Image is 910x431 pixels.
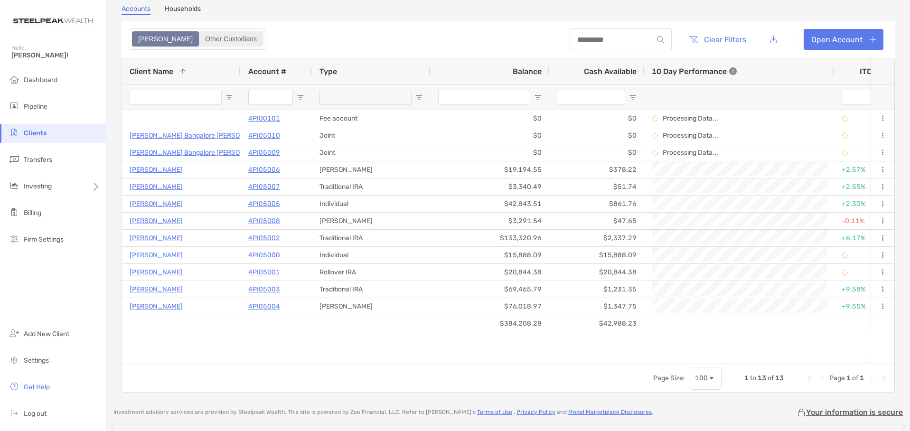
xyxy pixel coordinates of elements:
[248,164,280,176] a: 4PI05006
[652,132,658,139] img: Processing Data icon
[24,156,52,164] span: Transfers
[431,230,549,246] div: $133,320.96
[549,178,644,195] div: $51.74
[431,144,549,161] div: $0
[11,4,94,38] img: Zoe Logo
[24,356,49,365] span: Settings
[9,100,20,112] img: pipeline icon
[130,90,222,105] input: Client Name Filter Input
[9,127,20,138] img: clients icon
[312,281,431,298] div: Traditional IRA
[842,179,883,195] div: +2.55%
[549,315,644,332] div: $42,988.23
[477,409,512,415] a: Terms of Use
[312,298,431,315] div: [PERSON_NAME]
[130,164,183,176] a: [PERSON_NAME]
[11,51,100,59] span: [PERSON_NAME]!
[9,233,20,244] img: firm-settings icon
[842,150,848,156] img: Processing Data icon
[629,94,637,101] button: Open Filter Menu
[549,281,644,298] div: $1,231.35
[549,298,644,315] div: $1,347.75
[130,232,183,244] p: [PERSON_NAME]
[431,247,549,263] div: $15,888.09
[842,213,883,229] div: -0.11%
[24,103,47,111] span: Pipeline
[549,144,644,161] div: $0
[297,94,304,101] button: Open Filter Menu
[130,215,183,227] a: [PERSON_NAME]
[549,127,644,144] div: $0
[431,281,549,298] div: $69,465.79
[860,67,883,76] div: ITD
[768,374,774,382] span: of
[549,161,644,178] div: $378.22
[653,374,685,382] div: Page Size:
[312,196,431,212] div: Individual
[9,354,20,365] img: settings icon
[842,162,883,178] div: +2.57%
[431,213,549,229] div: $3,291.54
[663,149,718,157] p: Processing Data...
[584,67,637,76] span: Cash Available
[248,198,280,210] p: 4PI05005
[557,90,625,105] input: Cash Available Filter Input
[130,249,183,261] a: [PERSON_NAME]
[516,409,555,415] a: Privacy Policy
[431,298,549,315] div: $76,018.97
[248,266,280,278] p: 4PI05001
[652,58,737,84] div: 10 Day Performance
[9,328,20,339] img: add_new_client icon
[130,283,183,295] a: [PERSON_NAME]
[431,178,549,195] div: $3,340.49
[312,161,431,178] div: [PERSON_NAME]
[657,36,664,43] img: input icon
[842,115,848,122] img: Processing Data icon
[248,283,280,295] a: 4PI05003
[248,112,280,124] p: 4PI00101
[9,74,20,85] img: dashboard icon
[842,299,883,314] div: +9.55%
[248,215,280,227] p: 4PI05008
[312,264,431,281] div: Rollover IRA
[829,374,845,382] span: Page
[860,374,864,382] span: 1
[312,127,431,144] div: Joint
[248,147,280,159] p: 4PI05009
[130,198,183,210] p: [PERSON_NAME]
[319,67,337,76] span: Type
[652,115,658,122] img: Processing Data icon
[549,110,644,127] div: $0
[691,367,722,390] div: Page Size
[312,230,431,246] div: Traditional IRA
[807,375,814,382] div: First Page
[695,374,708,382] div: 100
[549,247,644,263] div: $15,888.09
[312,144,431,161] div: Joint
[775,374,784,382] span: 13
[130,147,270,159] p: [PERSON_NAME] Bangalore [PERSON_NAME]
[248,300,280,312] a: 4PI05004
[129,28,266,50] div: segmented control
[513,67,542,76] span: Balance
[744,374,749,382] span: 1
[842,90,872,105] input: ITD Filter Input
[842,269,848,276] img: Processing Data icon
[130,130,270,141] a: [PERSON_NAME] Bangalore [PERSON_NAME]
[130,266,183,278] p: [PERSON_NAME]
[248,67,286,76] span: Account #
[842,196,883,212] div: +2.30%
[165,5,201,15] a: Households
[130,67,173,76] span: Client Name
[248,130,280,141] a: 4PI05010
[534,94,542,101] button: Open Filter Menu
[9,180,20,191] img: investing icon
[9,206,20,218] img: billing icon
[652,150,658,156] img: Processing Data icon
[24,209,41,217] span: Billing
